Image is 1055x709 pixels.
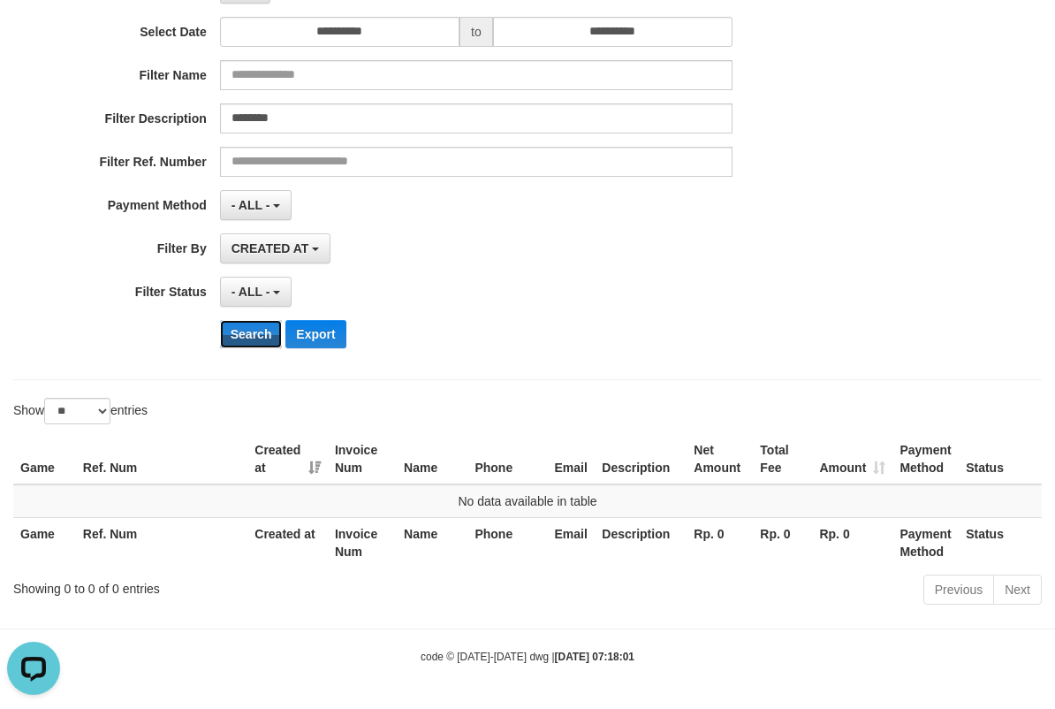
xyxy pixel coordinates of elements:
th: Status [959,517,1042,568]
strong: [DATE] 07:18:01 [555,651,634,663]
th: Created at [247,517,328,568]
th: Game [13,434,76,484]
select: Showentries [44,398,110,424]
th: Email [548,434,596,484]
th: Rp. 0 [812,517,892,568]
th: Invoice Num [328,434,397,484]
th: Total Fee [753,434,812,484]
span: - ALL - [231,198,270,212]
label: Show entries [13,398,148,424]
th: Description [595,434,687,484]
th: Invoice Num [328,517,397,568]
th: Rp. 0 [753,517,812,568]
th: Name [397,434,467,484]
th: Ref. Num [76,434,247,484]
a: Next [993,575,1042,605]
td: No data available in table [13,484,1042,518]
a: Previous [923,575,994,605]
th: Created at: activate to sort column ascending [247,434,328,484]
th: Email [548,517,596,568]
th: Net Amount [687,434,753,484]
th: Game [13,517,76,568]
th: Phone [467,434,547,484]
button: Export [285,320,345,348]
th: Phone [467,517,547,568]
th: Ref. Num [76,517,247,568]
th: Rp. 0 [687,517,753,568]
button: Open LiveChat chat widget [7,7,60,60]
span: to [459,17,493,47]
th: Payment Method [892,434,959,484]
th: Amount: activate to sort column ascending [812,434,892,484]
small: code © [DATE]-[DATE] dwg | [421,651,634,663]
div: Showing 0 to 0 of 0 entries [13,573,427,598]
button: Search [220,320,283,348]
button: CREATED AT [220,233,331,263]
button: - ALL - [220,277,292,307]
th: Payment Method [892,517,959,568]
span: CREATED AT [231,241,309,255]
th: Name [397,517,467,568]
span: - ALL - [231,285,270,299]
th: Description [595,517,687,568]
button: - ALL - [220,190,292,220]
th: Status [959,434,1042,484]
